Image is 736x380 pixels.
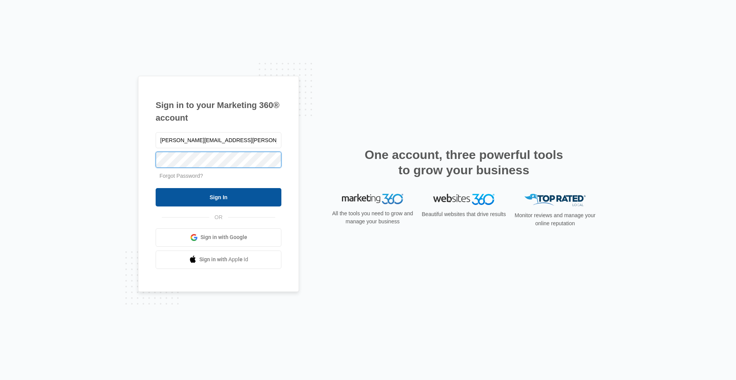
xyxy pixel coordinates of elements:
a: Forgot Password? [159,173,203,179]
input: Email [156,132,281,148]
p: Monitor reviews and manage your online reputation [512,211,598,228]
a: Sign in with Google [156,228,281,247]
p: Beautiful websites that drive results [421,210,507,218]
input: Sign In [156,188,281,206]
h1: Sign in to your Marketing 360® account [156,99,281,124]
span: Sign in with Google [200,233,247,241]
span: Sign in with Apple Id [199,256,248,264]
span: OR [209,213,228,221]
img: Marketing 360 [342,194,403,205]
a: Sign in with Apple Id [156,251,281,269]
img: Top Rated Local [524,194,586,206]
img: Websites 360 [433,194,495,205]
p: All the tools you need to grow and manage your business [330,210,416,226]
h2: One account, three powerful tools to grow your business [362,147,565,178]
